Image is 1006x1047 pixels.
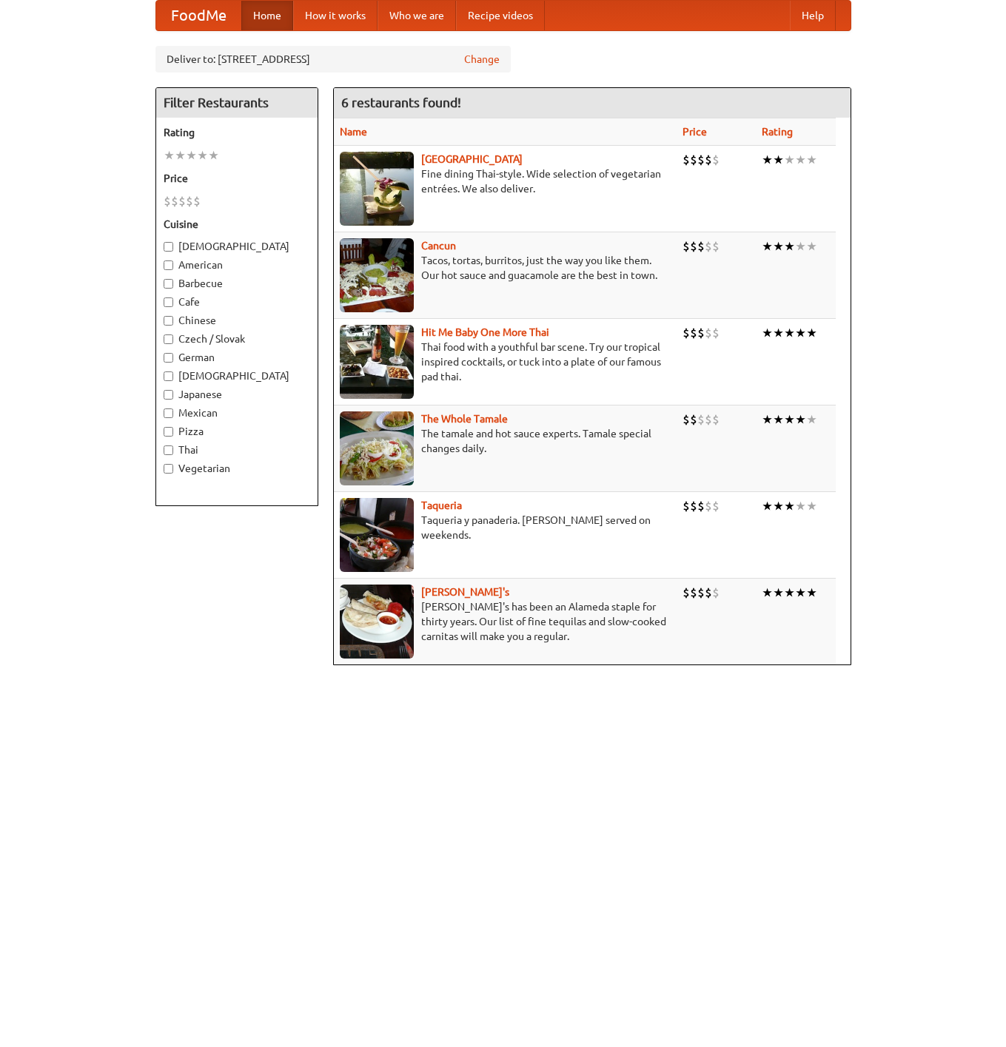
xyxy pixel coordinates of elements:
[164,368,310,383] label: [DEMOGRAPHIC_DATA]
[340,152,414,226] img: satay.jpg
[773,152,784,168] li: ★
[762,126,793,138] a: Rating
[156,88,318,118] h4: Filter Restaurants
[784,325,795,341] li: ★
[773,411,784,428] li: ★
[784,585,795,601] li: ★
[340,426,671,456] p: The tamale and hot sauce experts. Tamale special changes daily.
[690,325,697,341] li: $
[806,498,817,514] li: ★
[773,585,784,601] li: ★
[705,498,712,514] li: $
[293,1,378,30] a: How it works
[164,445,173,455] input: Thai
[784,152,795,168] li: ★
[784,498,795,514] li: ★
[340,513,671,542] p: Taqueria y panaderia. [PERSON_NAME] served on weekends.
[762,585,773,601] li: ★
[340,340,671,384] p: Thai food with a youthful bar scene. Try our tropical inspired cocktails, or tuck into a plate of...
[806,238,817,255] li: ★
[795,325,806,341] li: ★
[197,147,208,164] li: ★
[784,238,795,255] li: ★
[464,52,500,67] a: Change
[164,350,310,365] label: German
[164,279,173,289] input: Barbecue
[164,371,173,381] input: [DEMOGRAPHIC_DATA]
[690,152,697,168] li: $
[683,126,707,138] a: Price
[421,240,456,252] a: Cancun
[683,585,690,601] li: $
[705,152,712,168] li: $
[164,276,310,291] label: Barbecue
[806,325,817,341] li: ★
[186,193,193,209] li: $
[340,498,414,572] img: taqueria.jpg
[164,242,173,252] input: [DEMOGRAPHIC_DATA]
[208,147,219,164] li: ★
[773,325,784,341] li: ★
[164,408,173,418] input: Mexican
[690,585,697,601] li: $
[421,499,462,511] a: Taqueria
[241,1,293,30] a: Home
[164,390,173,400] input: Japanese
[178,193,186,209] li: $
[164,257,310,272] label: American
[795,498,806,514] li: ★
[712,411,720,428] li: $
[773,238,784,255] li: ★
[795,238,806,255] li: ★
[806,152,817,168] li: ★
[697,498,705,514] li: $
[156,1,241,30] a: FoodMe
[683,325,690,341] li: $
[155,46,511,73] div: Deliver to: [STREET_ADDRESS]
[683,152,690,168] li: $
[697,325,705,341] li: $
[164,171,310,186] h5: Price
[164,331,310,346] label: Czech / Slovak
[340,238,414,312] img: cancun.jpg
[164,294,310,309] label: Cafe
[164,260,173,270] input: American
[762,152,773,168] li: ★
[421,586,509,598] b: [PERSON_NAME]'s
[340,166,671,196] p: Fine dining Thai-style. Wide selection of vegetarian entrées. We also deliver.
[697,238,705,255] li: $
[690,238,697,255] li: $
[690,498,697,514] li: $
[697,411,705,428] li: $
[340,599,671,644] p: [PERSON_NAME]'s has been an Alameda staple for thirty years. Our list of fine tequilas and slow-c...
[171,193,178,209] li: $
[790,1,836,30] a: Help
[164,297,173,307] input: Cafe
[795,585,806,601] li: ★
[164,316,173,326] input: Chinese
[164,464,173,474] input: Vegetarian
[705,411,712,428] li: $
[340,126,367,138] a: Name
[164,405,310,420] label: Mexican
[690,411,697,428] li: $
[712,585,720,601] li: $
[795,152,806,168] li: ★
[806,585,817,601] li: ★
[683,498,690,514] li: $
[712,238,720,255] li: $
[340,253,671,283] p: Tacos, tortas, burritos, just the way you like them. Our hot sauce and guacamole are the best in ...
[705,325,712,341] li: $
[164,353,173,363] input: German
[340,585,414,659] img: pedros.jpg
[164,193,171,209] li: $
[378,1,456,30] a: Who we are
[164,424,310,439] label: Pizza
[193,193,201,209] li: $
[712,498,720,514] li: $
[705,585,712,601] li: $
[340,325,414,399] img: babythai.jpg
[186,147,197,164] li: ★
